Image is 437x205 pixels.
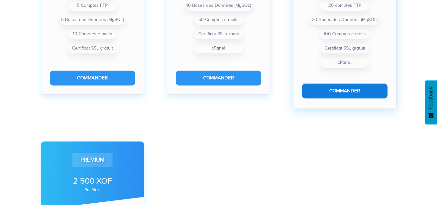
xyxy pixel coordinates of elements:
div: 2 500 XOF [50,175,135,187]
div: par mois [50,188,135,192]
li: 100 Comptes e-mails [321,29,369,39]
button: Commander [50,71,135,85]
li: Certificat SSL gratuit [194,29,243,39]
li: 5 Comptes FTP [68,0,117,11]
button: Feedback - Afficher l’enquête [425,80,437,124]
li: Certificat SSL gratuit [68,43,117,53]
button: Commander [176,71,261,85]
li: 10 Comptes e-mails [68,29,117,39]
button: Commander [302,84,388,98]
li: 20 Bases des Données (MySQL) [311,15,379,25]
li: Certificat SSL gratuit [321,43,369,53]
li: 50 Comptes e-mails [194,15,243,25]
li: 20 comptes FTP [321,0,369,11]
li: 5 Bases des Données (MySQL) [60,15,125,25]
span: Feedback [428,87,434,109]
li: 10 Bases des Données (MySQL) [185,0,252,11]
div: Premium [72,153,113,167]
li: cPanel [194,43,243,53]
li: cPanel [321,57,369,68]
